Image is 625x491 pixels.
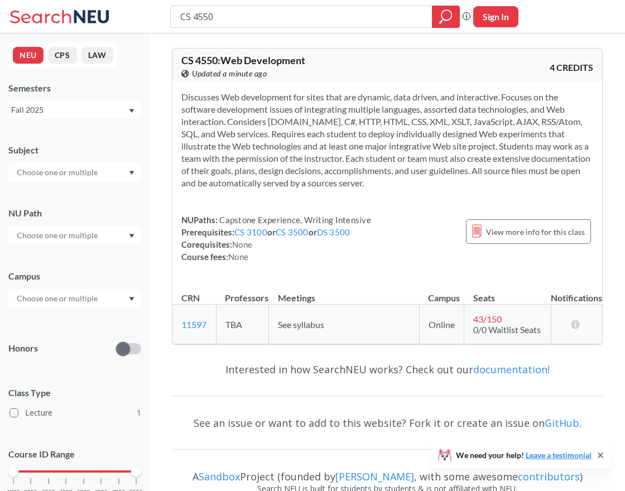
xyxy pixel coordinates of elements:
[464,281,551,305] th: Seats
[179,7,424,26] input: Class, professor, course number, "phrase"
[545,416,579,430] a: GitHub
[129,109,134,113] svg: Dropdown arrow
[129,171,134,175] svg: Dropdown arrow
[8,342,38,355] p: Honors
[181,319,206,330] a: 11597
[8,82,141,94] div: Semesters
[181,54,305,66] span: CS 4550 : Web Development
[181,91,593,189] section: Discusses Web development for sites that are dynamic, data driven, and interactive. Focuses on th...
[551,281,602,305] th: Notifications
[218,215,371,225] span: Capstone Experience, Writing Intensive
[172,353,603,386] div: Interested in how SearchNEU works? Check out our
[456,451,592,459] span: We need your help!
[181,214,371,263] div: NUPaths: Prerequisites: or or Corequisites: Course fees:
[419,305,464,344] td: Online
[8,387,141,399] span: Class Type
[172,460,603,483] div: A Project (founded by , with some awesome )
[269,281,420,305] th: Meetings
[8,163,141,182] div: Dropdown arrow
[8,448,141,461] p: Course ID Range
[172,407,603,439] div: See an issue or want to add to this website? Fork it or create an issue on .
[192,68,267,80] span: Updated a minute ago
[11,166,105,179] input: Choose one or multiple
[11,229,105,242] input: Choose one or multiple
[129,297,134,301] svg: Dropdown arrow
[48,47,77,64] button: CPS
[228,252,248,262] span: None
[8,101,141,119] div: Fall 2025Dropdown arrow
[473,314,502,324] span: 43 / 150
[473,324,541,335] span: 0/0 Waitlist Seats
[216,305,269,344] td: TBA
[181,292,200,304] div: CRN
[317,227,350,237] a: DS 3500
[9,406,141,420] label: Lecture
[8,207,141,219] div: NU Path
[486,225,585,239] span: View more info for this class
[432,6,460,28] div: magnifying glass
[137,407,141,419] span: 1
[234,227,267,237] a: CS 3100
[276,227,309,237] a: CS 3500
[8,270,141,282] div: Campus
[216,281,269,305] th: Professors
[518,470,580,483] a: contributors
[129,234,134,238] svg: Dropdown arrow
[8,226,141,245] div: Dropdown arrow
[526,450,592,460] a: Leave a testimonial
[439,9,453,25] svg: magnifying glass
[13,47,44,64] button: NEU
[11,292,105,305] input: Choose one or multiple
[550,61,593,74] span: 4 CREDITS
[11,104,128,116] div: Fall 2025
[8,144,141,156] div: Subject
[473,6,518,27] button: Sign In
[278,319,324,330] span: See syllabus
[419,281,464,305] th: Campus
[473,363,550,376] a: documentation!
[335,470,414,483] a: [PERSON_NAME]
[199,470,240,483] a: Sandbox
[81,47,113,64] button: LAW
[8,289,141,308] div: Dropdown arrow
[232,239,252,249] span: None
